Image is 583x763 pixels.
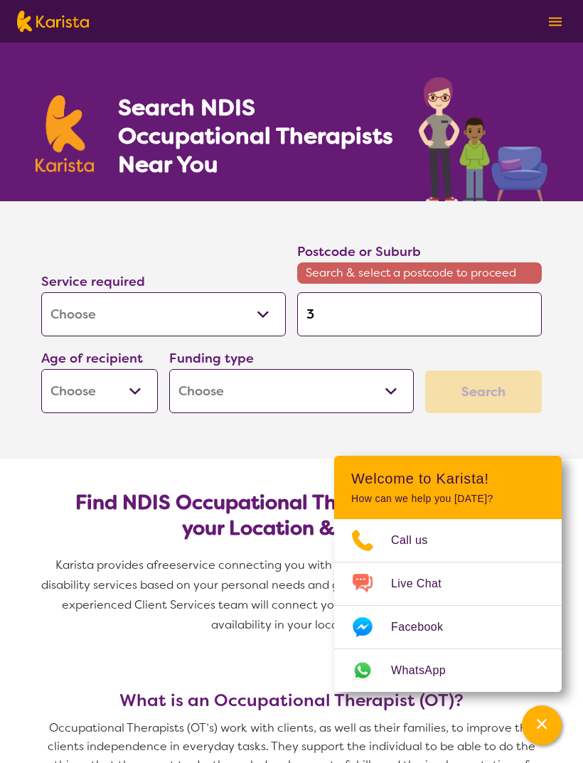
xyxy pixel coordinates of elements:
[297,292,542,336] input: Type
[334,519,562,692] ul: Choose channel
[297,262,542,284] span: Search & select a postcode to proceed
[391,660,463,681] span: WhatsApp
[419,77,547,201] img: occupational-therapy
[55,557,154,572] span: Karista provides a
[549,17,562,26] img: menu
[41,273,145,290] label: Service required
[154,557,176,572] span: free
[41,557,545,632] span: service connecting you with Occupational Therapists and other disability services based on your p...
[391,573,459,594] span: Live Chat
[17,11,89,32] img: Karista logo
[334,649,562,692] a: Web link opens in a new tab.
[41,350,143,367] label: Age of recipient
[36,95,94,172] img: Karista logo
[297,243,421,260] label: Postcode or Suburb
[169,350,254,367] label: Funding type
[334,456,562,692] div: Channel Menu
[391,530,445,551] span: Call us
[391,617,460,638] span: Facebook
[36,690,547,710] h3: What is an Occupational Therapist (OT)?
[53,490,530,541] h2: Find NDIS Occupational Therapists based on your Location & Needs
[351,493,545,505] p: How can we help you [DATE]?
[351,470,545,487] h2: Welcome to Karista!
[522,705,562,745] button: Channel Menu
[118,93,395,178] h1: Search NDIS Occupational Therapists Near You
